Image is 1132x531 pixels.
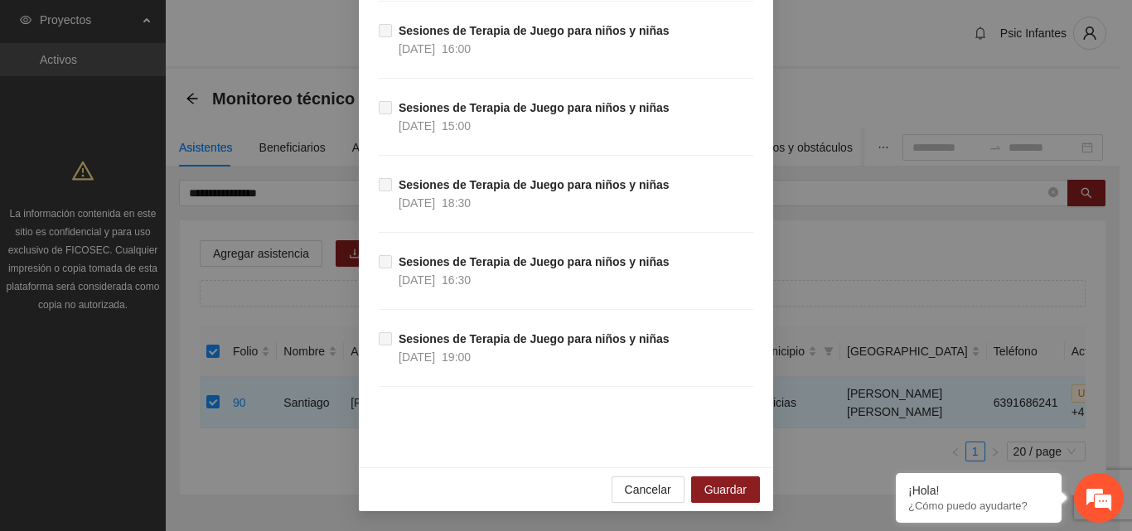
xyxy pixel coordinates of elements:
[399,42,435,56] span: [DATE]
[399,350,435,364] span: [DATE]
[399,178,670,191] strong: Sesiones de Terapia de Juego para niños y niñas
[625,480,671,499] span: Cancelar
[442,42,471,56] span: 16:00
[399,24,670,37] strong: Sesiones de Terapia de Juego para niños y niñas
[442,350,471,364] span: 19:00
[612,476,685,503] button: Cancelar
[399,119,435,133] span: [DATE]
[399,273,435,287] span: [DATE]
[272,8,312,48] div: Minimizar ventana de chat en vivo
[399,196,435,210] span: [DATE]
[442,273,471,287] span: 16:30
[86,84,278,106] div: Chatee con nosotros ahora
[399,255,670,268] strong: Sesiones de Terapia de Juego para niños y niñas
[908,500,1049,512] p: ¿Cómo puedo ayudarte?
[399,332,670,345] strong: Sesiones de Terapia de Juego para niños y niñas
[908,484,1049,497] div: ¡Hola!
[8,355,316,413] textarea: Escriba su mensaje y pulse “Intro”
[691,476,760,503] button: Guardar
[399,101,670,114] strong: Sesiones de Terapia de Juego para niños y niñas
[96,172,229,340] span: Estamos en línea.
[704,480,747,499] span: Guardar
[442,196,471,210] span: 18:30
[442,119,471,133] span: 15:00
